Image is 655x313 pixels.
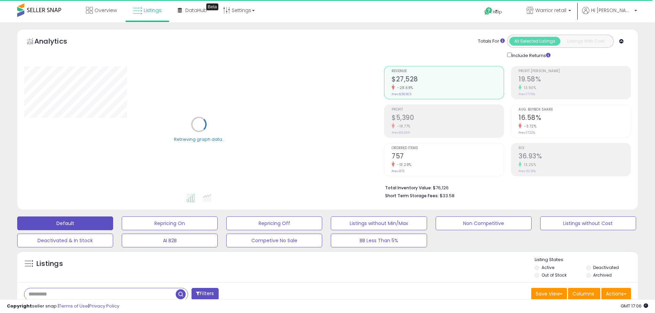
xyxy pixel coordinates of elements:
[509,37,560,46] button: All Selected Listings
[593,265,619,270] label: Deactivated
[392,152,504,161] h2: 757
[385,193,439,199] b: Short Term Storage Fees:
[395,162,412,167] small: -13.29%
[518,92,535,96] small: Prev: 17.19%
[540,216,636,230] button: Listings without Cost
[331,216,427,230] button: Listings without Min/Max
[395,124,411,129] small: -18.77%
[122,216,218,230] button: Repricing On
[522,162,536,167] small: 13.25%
[518,108,631,112] span: Avg. Buybox Share
[59,303,88,309] a: Terms of Use
[522,124,536,129] small: -3.72%
[478,38,505,45] div: Totals For
[392,75,504,85] h2: $27,528
[518,114,631,123] h2: 16.58%
[34,36,80,48] h5: Analytics
[582,7,637,22] a: Hi [PERSON_NAME]
[518,169,536,173] small: Prev: 32.61%
[36,259,63,269] h5: Listings
[601,288,631,300] button: Actions
[542,265,554,270] label: Active
[122,234,218,247] button: AI B2B
[436,216,532,230] button: Non Competitive
[518,146,631,150] span: ROI
[392,114,504,123] h2: $5,390
[593,272,612,278] label: Archived
[331,234,427,247] button: BB Less Than 5%
[493,9,502,15] span: Help
[144,7,162,14] span: Listings
[17,234,113,247] button: Deactivated & In Stock
[385,183,626,191] li: $76,126
[518,69,631,73] span: Profit [PERSON_NAME]
[89,303,119,309] a: Privacy Policy
[518,75,631,85] h2: 19.58%
[7,303,32,309] strong: Copyright
[484,7,493,15] i: Get Help
[392,92,412,96] small: Prev: $38,603
[17,216,113,230] button: Default
[392,69,504,73] span: Revenue
[7,303,119,310] div: seller snap | |
[535,257,638,263] p: Listing States:
[522,85,536,90] small: 13.90%
[440,192,455,199] span: $33.58
[192,288,218,300] button: Filters
[95,7,117,14] span: Overview
[572,290,594,297] span: Columns
[502,51,559,59] div: Include Returns
[226,234,322,247] button: Competive No Sale
[392,146,504,150] span: Ordered Items
[518,131,535,135] small: Prev: 17.22%
[531,288,567,300] button: Save View
[560,37,611,46] button: Listings With Cost
[479,2,515,22] a: Help
[568,288,600,300] button: Columns
[542,272,567,278] label: Out of Stock
[621,303,648,309] span: 2025-09-6 17:06 GMT
[385,185,432,191] b: Total Inventory Value:
[206,3,218,10] div: Tooltip anchor
[518,152,631,161] h2: 36.93%
[392,108,504,112] span: Profit
[226,216,322,230] button: Repricing Off
[591,7,632,14] span: Hi [PERSON_NAME]
[395,85,413,90] small: -28.69%
[185,7,207,14] span: DataHub
[392,131,410,135] small: Prev: $6,636
[174,136,224,142] div: Retrieving graph data..
[535,7,566,14] span: Warrior retail
[392,169,405,173] small: Prev: 873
